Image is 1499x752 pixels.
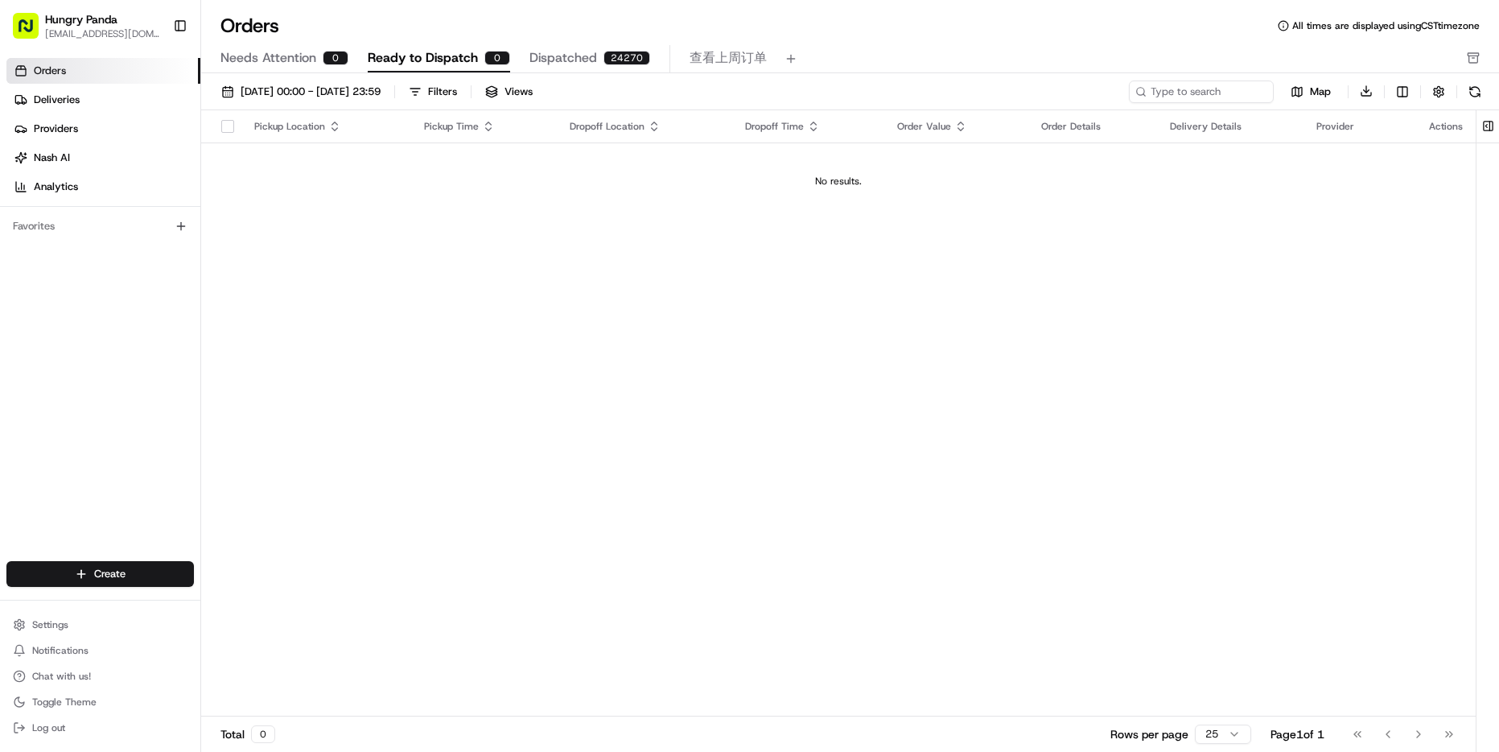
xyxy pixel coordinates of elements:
span: Log out [32,721,65,734]
div: Dropoff Time [745,120,871,133]
span: Map [1310,85,1331,99]
img: 1732323095091-59ea418b-cfe3-43c8-9ae0-d0d06d6fd42c [34,154,63,183]
span: Toggle Theme [32,696,97,709]
span: 8月7日 [142,293,174,306]
div: 0 [484,51,510,65]
a: Deliveries [6,87,200,113]
span: • [134,293,139,306]
button: Hungry Panda [45,11,117,27]
span: API Documentation [152,360,258,376]
div: Total [220,725,275,743]
span: Chat with us! [32,670,91,683]
a: 📗Knowledge Base [10,353,130,382]
button: Hungry Panda[EMAIL_ADDRESS][DOMAIN_NAME] [6,6,167,45]
button: Chat with us! [6,665,194,688]
span: • [53,250,59,262]
div: Delivery Details [1170,120,1291,133]
span: Providers [34,122,78,136]
button: Views [478,81,540,103]
button: [EMAIL_ADDRESS][DOMAIN_NAME] [45,27,160,40]
span: [PERSON_NAME] [50,293,130,306]
span: [DATE] 00:00 - [DATE] 23:59 [241,85,381,99]
div: Actions [1429,120,1463,133]
div: No results. [208,175,1469,188]
div: 24270 [603,51,650,65]
div: Dropoff Location [570,120,719,133]
button: Toggle Theme [6,691,194,713]
a: Providers [6,116,200,142]
div: 💻 [136,362,149,374]
div: Favorites [6,213,194,239]
a: Nash AI [6,145,200,171]
a: Powered byPylon [113,399,195,411]
div: 0 [323,51,348,65]
img: 1736555255976-a54dd68f-1ca7-489b-9aae-adbdc363a1c4 [32,294,45,307]
span: Settings [32,618,68,631]
span: 查看上周订单 [690,48,767,68]
a: 💻API Documentation [130,353,265,382]
span: Ready to Dispatch [368,48,478,68]
a: Analytics [6,174,200,200]
span: Pylon [160,399,195,411]
button: Refresh [1464,81,1486,103]
button: Create [6,561,194,587]
div: 0 [251,725,275,743]
div: 📗 [16,362,29,374]
span: Dispatched [529,48,597,68]
div: Past conversations [16,209,103,222]
h1: Orders [220,13,279,39]
a: Orders [6,58,200,84]
div: Provider [1316,120,1403,133]
span: All times are displayed using CST timezone [1292,19,1480,32]
span: Create [94,567,126,581]
button: Map [1280,82,1341,101]
button: See all [249,206,293,225]
span: Analytics [34,180,78,194]
div: Start new chat [72,154,264,170]
span: Knowledge Base [32,360,123,376]
span: Orders [34,64,66,78]
div: Pickup Location [254,120,398,133]
div: Pickup Time [424,120,544,133]
span: Deliveries [34,93,80,107]
button: Start new chat [274,159,293,178]
div: Order Value [897,120,1015,133]
span: Nash AI [34,151,70,165]
p: Welcome 👋 [16,64,293,90]
img: 1736555255976-a54dd68f-1ca7-489b-9aae-adbdc363a1c4 [16,154,45,183]
div: Page 1 of 1 [1270,726,1324,742]
div: Filters [428,85,457,99]
div: Order Details [1041,120,1144,133]
p: Rows per page [1110,726,1188,742]
span: 8月15日 [62,250,100,262]
button: Log out [6,717,194,739]
button: [DATE] 00:00 - [DATE] 23:59 [214,81,388,103]
input: Clear [42,104,266,121]
button: Notifications [6,639,194,662]
input: Type to search [1129,81,1274,103]
button: Settings [6,614,194,636]
span: Views [504,85,533,99]
img: Asif Zaman Khan [16,278,42,304]
div: We're available if you need us! [72,170,221,183]
button: Filters [402,81,464,103]
span: Needs Attention [220,48,316,68]
span: Notifications [32,644,89,657]
img: Nash [16,16,48,48]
